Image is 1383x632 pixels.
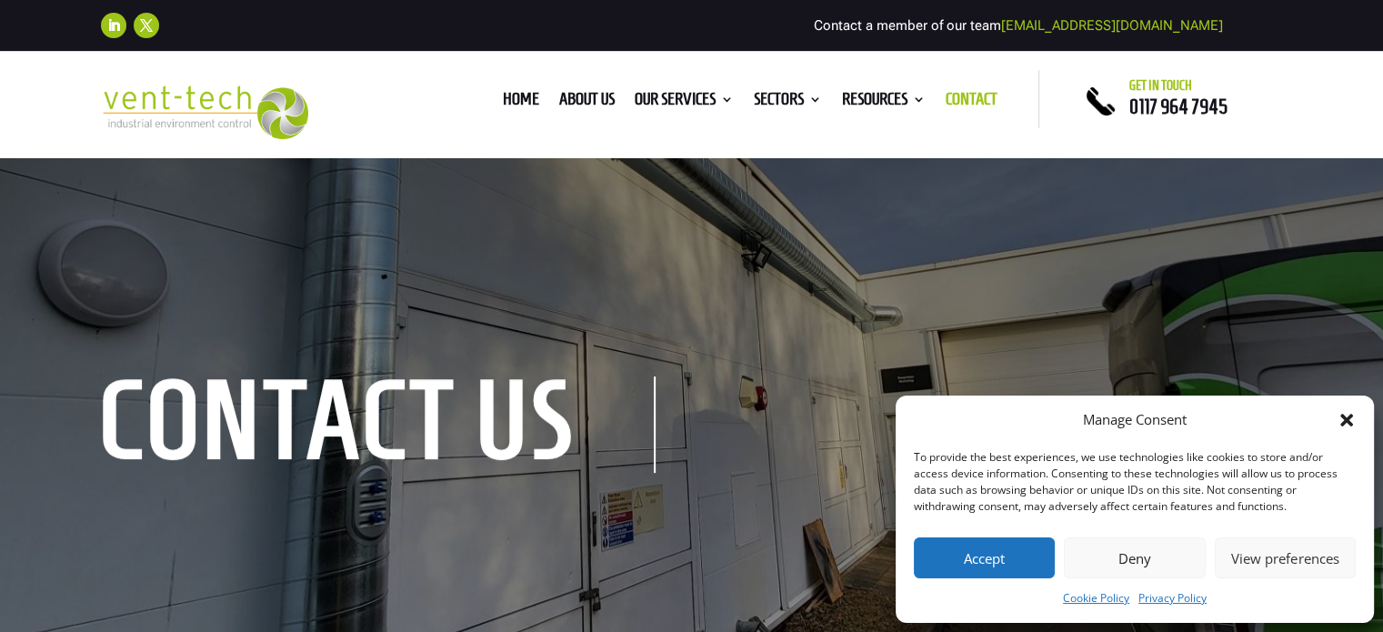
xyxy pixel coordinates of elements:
[914,537,1055,578] button: Accept
[1338,411,1356,429] div: Close dialog
[914,449,1354,515] div: To provide the best experiences, we use technologies like cookies to store and/or access device i...
[635,93,734,113] a: Our Services
[1063,587,1129,609] a: Cookie Policy
[842,93,926,113] a: Resources
[503,93,539,113] a: Home
[101,85,309,139] img: 2023-09-27T08_35_16.549ZVENT-TECH---Clear-background
[1129,78,1192,93] span: Get in touch
[814,17,1223,34] span: Contact a member of our team
[1064,537,1205,578] button: Deny
[1215,537,1356,578] button: View preferences
[1083,409,1187,431] div: Manage Consent
[754,93,822,113] a: Sectors
[1138,587,1207,609] a: Privacy Policy
[559,93,615,113] a: About us
[134,13,159,38] a: Follow on X
[1129,95,1228,117] a: 0117 964 7945
[101,13,126,38] a: Follow on LinkedIn
[101,376,656,473] h1: contact us
[946,93,997,113] a: Contact
[1001,17,1223,34] a: [EMAIL_ADDRESS][DOMAIN_NAME]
